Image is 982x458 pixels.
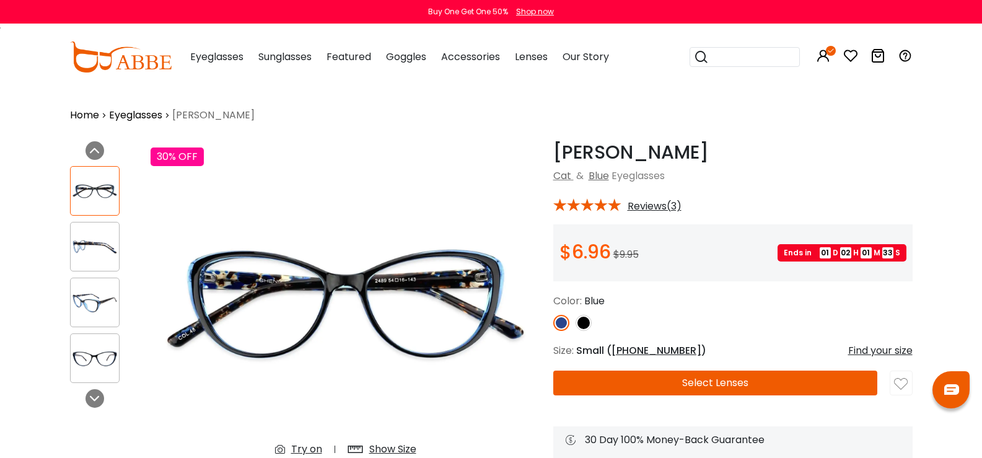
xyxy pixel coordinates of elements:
[553,169,571,183] a: Cat
[894,377,908,391] img: like
[833,247,838,258] span: D
[71,235,119,259] img: Olga Blue Plastic Eyeglasses Frames from ABBE Glasses
[861,247,872,258] span: 01
[258,50,312,64] span: Sunglasses
[576,343,706,358] span: Small ( )
[172,108,255,123] span: [PERSON_NAME]
[882,247,893,258] span: 33
[566,433,900,447] div: 30 Day 100% Money-Back Guarantee
[628,201,682,212] span: Reviews(3)
[784,247,818,258] span: Ends in
[820,247,831,258] span: 01
[369,442,416,457] div: Show Size
[71,346,119,371] img: Olga Blue Plastic Eyeglasses Frames from ABBE Glasses
[584,294,605,308] span: Blue
[190,50,243,64] span: Eyeglasses
[516,6,554,17] div: Shop now
[612,169,665,183] span: Eyeglasses
[515,50,548,64] span: Lenses
[70,108,99,123] a: Home
[151,148,204,166] div: 30% OFF
[944,384,959,395] img: chat
[589,169,609,183] a: Blue
[553,343,574,358] span: Size:
[553,294,582,308] span: Color:
[895,247,900,258] span: S
[291,442,322,457] div: Try on
[553,371,878,395] button: Select Lenses
[612,343,701,358] span: [PHONE_NUMBER]
[428,6,508,17] div: Buy One Get One 50%
[109,108,162,123] a: Eyeglasses
[553,141,913,164] h1: [PERSON_NAME]
[563,50,609,64] span: Our Story
[853,247,859,258] span: H
[613,247,639,262] span: $9.95
[510,6,554,17] a: Shop now
[441,50,500,64] span: Accessories
[386,50,426,64] span: Goggles
[848,343,913,358] div: Find your size
[70,42,172,73] img: abbeglasses.com
[71,291,119,315] img: Olga Blue Plastic Eyeglasses Frames from ABBE Glasses
[327,50,371,64] span: Featured
[559,239,611,265] span: $6.96
[71,179,119,203] img: Olga Blue Plastic Eyeglasses Frames from ABBE Glasses
[574,169,586,183] span: &
[840,247,851,258] span: 02
[874,247,880,258] span: M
